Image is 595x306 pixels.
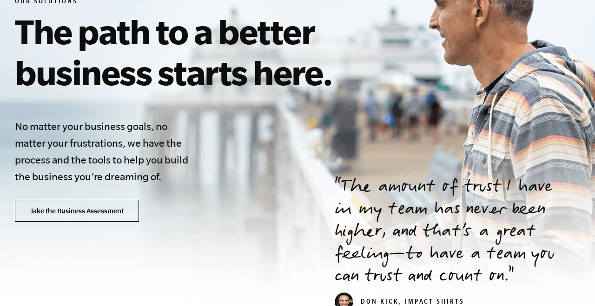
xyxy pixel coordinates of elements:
[15,11,439,93] h1: The path to a better business starts here.
[15,118,193,185] h4: No matter your business goals, no matter your frustrations, we have the process and the tools to ...
[549,261,595,306] iframe: Chat Widget
[15,200,139,222] a: Take the Business Assessment
[335,177,573,289] p: The amount of trust I have in my team has never been higher, and that’s a great feeling—to have a...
